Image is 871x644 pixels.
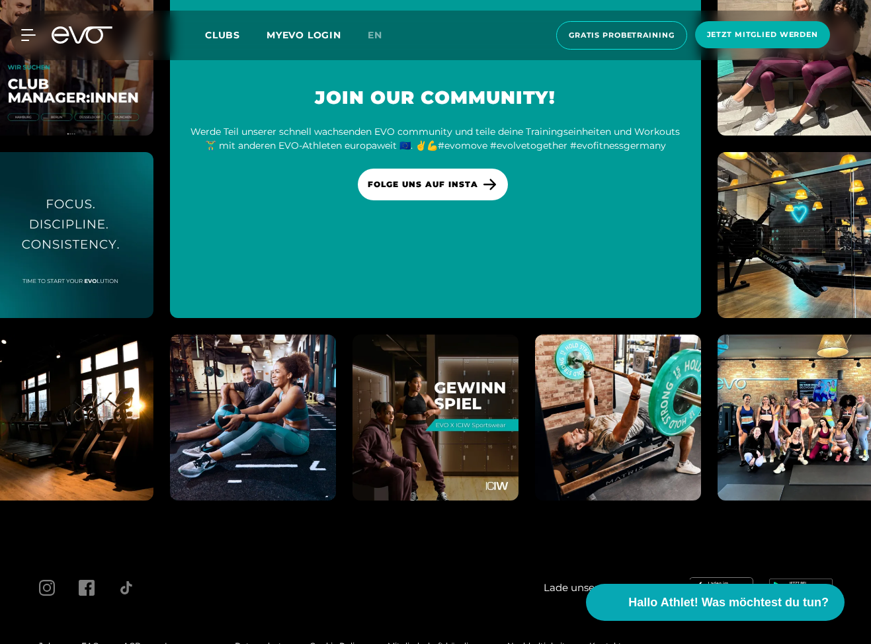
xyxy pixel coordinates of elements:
span: Clubs [205,29,240,41]
a: FOLGE UNS AUF INSTA [358,169,507,200]
span: FOLGE UNS AUF INSTA [368,179,477,190]
a: Clubs [205,28,267,41]
span: Lade unsere App herunter [544,581,674,596]
a: Jetzt Mitglied werden [691,21,834,50]
img: evofitness app [769,579,833,597]
img: evofitness instagram [535,335,701,501]
img: evofitness app [690,577,753,598]
span: Gratis Probetraining [569,30,675,41]
div: Werde Teil unserer schnell wachsenden EVO community und teile deine Trainingseinheiten und Workou... [186,125,686,153]
a: Gratis Probetraining [552,21,691,50]
a: MYEVO LOGIN [267,29,341,41]
h3: Join our Community! [186,87,686,109]
button: Hallo Athlet! Was möchtest du tun? [586,584,845,621]
span: en [368,29,382,41]
img: evofitness instagram [353,335,518,501]
span: Jetzt Mitglied werden [707,29,818,40]
img: evofitness instagram [170,335,336,501]
a: en [368,28,398,43]
span: Hallo Athlet! Was möchtest du tun? [628,594,829,612]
